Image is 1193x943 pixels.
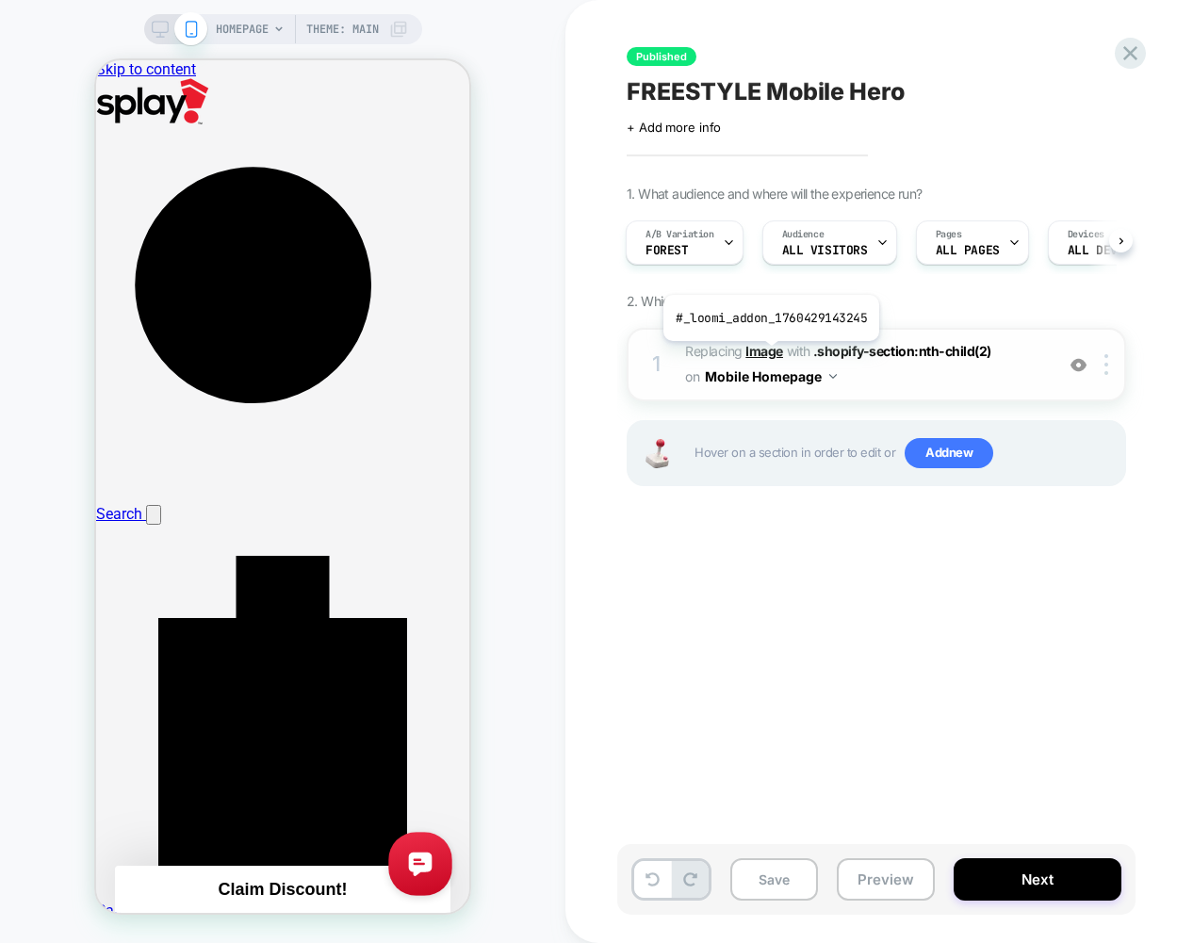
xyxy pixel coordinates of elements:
span: Theme: MAIN [306,14,379,44]
span: Add new [905,438,993,468]
span: Audience [782,228,825,241]
span: 1. What audience and where will the experience run? [627,186,922,202]
span: ALL DEVICES [1068,244,1146,257]
span: A/B Variation [646,228,714,241]
span: WITH [787,343,810,359]
span: HOMEPAGE [216,14,269,44]
img: down arrow [829,374,837,379]
img: crossed eye [1070,357,1087,373]
span: on [685,365,699,388]
b: Image [745,343,783,359]
div: Claim Discount! [19,805,354,853]
span: ALL PAGES [936,244,1000,257]
img: Joystick [638,439,676,468]
span: + Add more info [627,120,721,135]
span: All Visitors [782,244,868,257]
span: 2. Which changes the experience contains? [627,293,873,309]
span: Forest [646,244,688,257]
div: 1 [647,346,666,383]
span: Hover on a section in order to edit or [695,438,1115,468]
span: FREESTYLE Mobile Hero [627,77,905,106]
button: Next [954,858,1121,901]
span: .shopify-section:nth-child(2) [813,343,991,359]
button: Open menu [50,445,65,464]
img: close [1104,354,1108,375]
button: Save [730,858,818,901]
span: Pages [936,228,962,241]
button: Preview [837,858,935,901]
button: Mobile Homepage [705,363,837,390]
span: Replacing [685,343,783,359]
span: Devices [1068,228,1104,241]
span: Claim Discount! [122,820,251,838]
span: Published [627,47,696,66]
